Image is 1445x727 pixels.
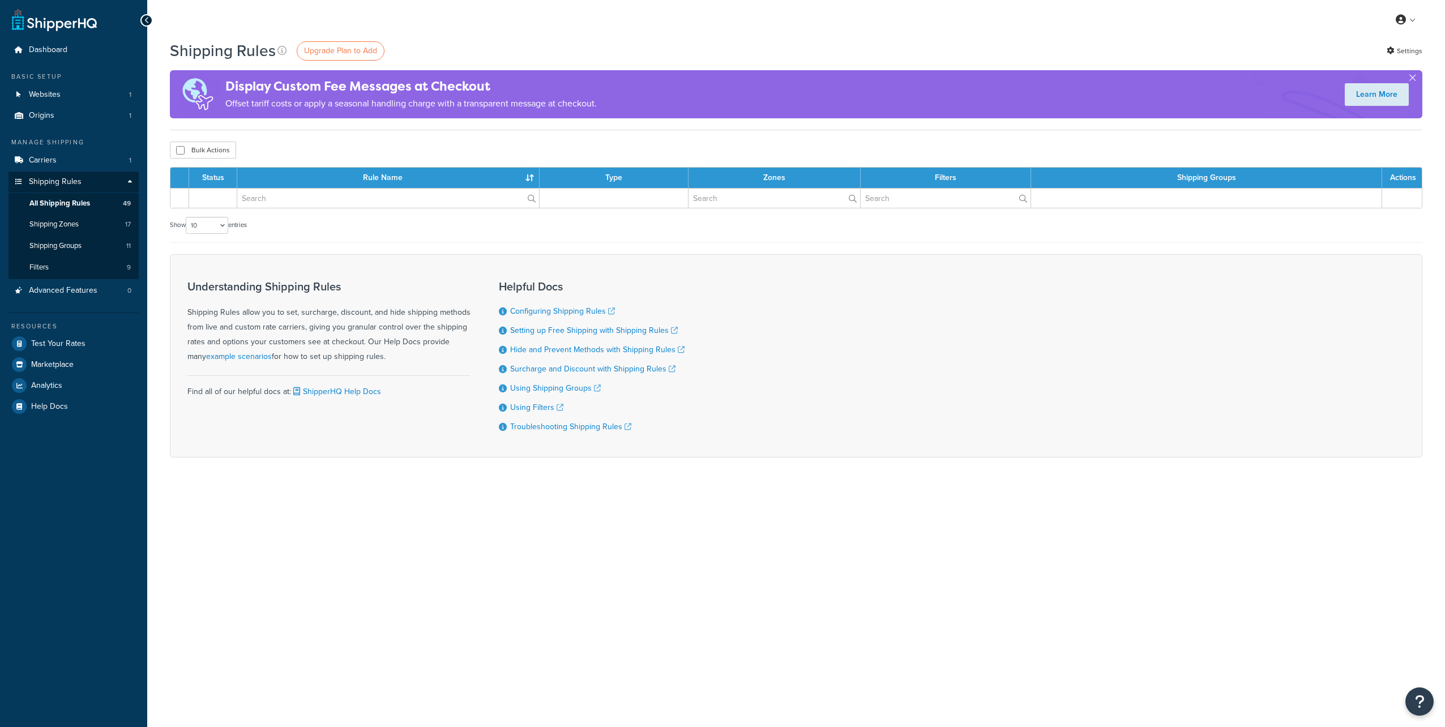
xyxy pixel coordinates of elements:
[8,150,139,171] li: Carriers
[237,168,540,188] th: Rule Name
[189,168,237,188] th: Status
[170,70,225,118] img: duties-banner-06bc72dcb5fe05cb3f9472aba00be2ae8eb53ab6f0d8bb03d382ba314ac3c341.png
[8,172,139,193] a: Shipping Rules
[129,156,131,165] span: 1
[29,241,82,251] span: Shipping Groups
[187,280,471,364] div: Shipping Rules allow you to set, surcharge, discount, and hide shipping methods from live and cus...
[1031,168,1382,188] th: Shipping Groups
[510,363,676,375] a: Surcharge and Discount with Shipping Rules
[225,96,597,112] p: Offset tariff costs or apply a seasonal handling charge with a transparent message at checkout.
[29,199,90,208] span: All Shipping Rules
[8,84,139,105] li: Websites
[304,45,377,57] span: Upgrade Plan to Add
[129,111,131,121] span: 1
[8,236,139,256] li: Shipping Groups
[510,324,678,336] a: Setting up Free Shipping with Shipping Rules
[8,236,139,256] a: Shipping Groups 11
[206,350,272,362] a: example scenarios
[127,286,131,296] span: 0
[8,105,139,126] li: Origins
[8,396,139,417] a: Help Docs
[29,45,67,55] span: Dashboard
[510,421,631,433] a: Troubleshooting Shipping Rules
[861,189,1031,208] input: Search
[8,322,139,331] div: Resources
[123,199,131,208] span: 49
[8,40,139,61] a: Dashboard
[8,214,139,235] li: Shipping Zones
[689,168,861,188] th: Zones
[12,8,97,31] a: ShipperHQ Home
[125,220,131,229] span: 17
[29,111,54,121] span: Origins
[29,90,61,100] span: Websites
[8,193,139,214] a: All Shipping Rules 49
[127,263,131,272] span: 9
[31,339,85,349] span: Test Your Rates
[129,90,131,100] span: 1
[187,280,471,293] h3: Understanding Shipping Rules
[8,84,139,105] a: Websites 1
[8,333,139,354] a: Test Your Rates
[499,280,685,293] h3: Helpful Docs
[291,386,381,397] a: ShipperHQ Help Docs
[187,375,471,399] div: Find all of our helpful docs at:
[237,189,539,208] input: Search
[689,189,860,208] input: Search
[29,220,79,229] span: Shipping Zones
[29,286,97,296] span: Advanced Features
[510,401,563,413] a: Using Filters
[8,214,139,235] a: Shipping Zones 17
[8,105,139,126] a: Origins 1
[8,150,139,171] a: Carriers 1
[1345,83,1409,106] a: Learn More
[8,138,139,147] div: Manage Shipping
[170,142,236,159] button: Bulk Actions
[170,40,276,62] h1: Shipping Rules
[29,156,57,165] span: Carriers
[510,305,615,317] a: Configuring Shipping Rules
[8,375,139,396] a: Analytics
[540,168,689,188] th: Type
[1405,687,1434,716] button: Open Resource Center
[8,72,139,82] div: Basic Setup
[29,177,82,187] span: Shipping Rules
[8,280,139,301] a: Advanced Features 0
[31,381,62,391] span: Analytics
[186,217,228,234] select: Showentries
[8,257,139,278] a: Filters 9
[170,217,247,234] label: Show entries
[8,354,139,375] a: Marketplace
[510,344,685,356] a: Hide and Prevent Methods with Shipping Rules
[29,263,49,272] span: Filters
[297,41,384,61] a: Upgrade Plan to Add
[1387,43,1422,59] a: Settings
[1382,168,1422,188] th: Actions
[126,241,131,251] span: 11
[8,193,139,214] li: All Shipping Rules
[31,402,68,412] span: Help Docs
[8,172,139,279] li: Shipping Rules
[861,168,1032,188] th: Filters
[510,382,601,394] a: Using Shipping Groups
[8,280,139,301] li: Advanced Features
[31,360,74,370] span: Marketplace
[8,257,139,278] li: Filters
[225,77,597,96] h4: Display Custom Fee Messages at Checkout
